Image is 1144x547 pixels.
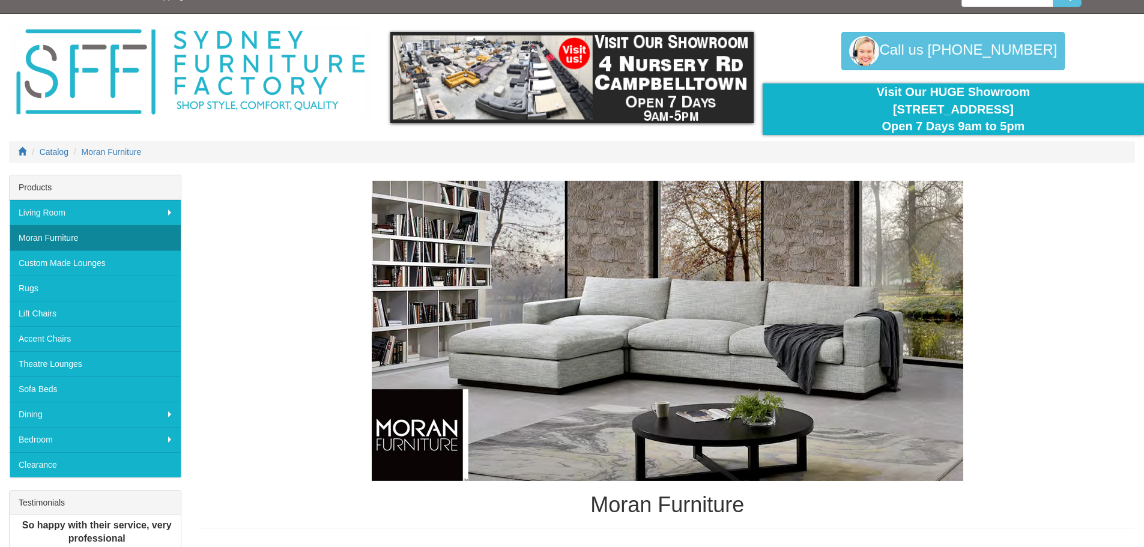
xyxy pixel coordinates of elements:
[10,250,181,276] a: Custom Made Lounges
[10,225,181,250] a: Moran Furniture
[82,147,142,157] a: Moran Furniture
[10,376,181,402] a: Sofa Beds
[10,26,371,119] img: Sydney Furniture Factory
[10,175,181,200] div: Products
[40,147,68,157] a: Catalog
[772,83,1135,135] div: Visit Our HUGE Showroom [STREET_ADDRESS] Open 7 Days 9am to 5pm
[10,326,181,351] a: Accent Chairs
[22,520,172,544] b: So happy with their service, very professional
[10,491,181,515] div: Testimonials
[10,427,181,452] a: Bedroom
[10,452,181,477] a: Clearance
[10,351,181,376] a: Theatre Lounges
[199,493,1135,517] h1: Moran Furniture
[390,32,754,123] img: showroom.gif
[372,181,963,481] img: Moran Furniture
[10,301,181,326] a: Lift Chairs
[10,200,181,225] a: Living Room
[10,402,181,427] a: Dining
[10,276,181,301] a: Rugs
